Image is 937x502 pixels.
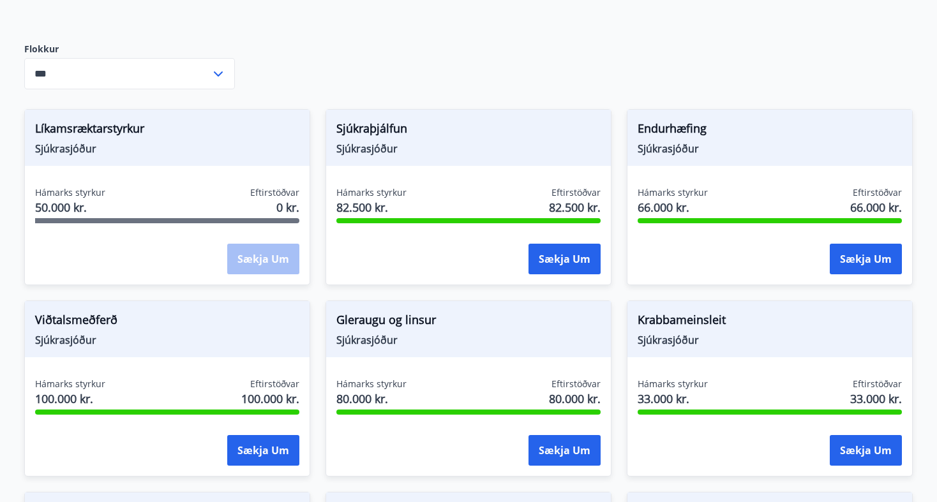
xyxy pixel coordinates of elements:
button: Sækja um [227,435,299,466]
button: Sækja um [528,244,601,274]
span: Hámarks styrkur [35,378,105,390]
span: Hámarks styrkur [638,186,708,199]
span: 82.500 kr. [336,199,407,216]
span: Krabbameinsleit [638,311,902,333]
span: Sjúkrasjóður [35,333,299,347]
span: 0 kr. [276,199,299,216]
span: Hámarks styrkur [336,186,407,199]
button: Sækja um [830,244,902,274]
span: 80.000 kr. [549,390,601,407]
span: 100.000 kr. [241,390,299,407]
span: Viðtalsmeðferð [35,311,299,333]
span: Eftirstöðvar [551,378,601,390]
span: Eftirstöðvar [853,378,902,390]
span: Hámarks styrkur [336,378,407,390]
span: Hámarks styrkur [35,186,105,199]
button: Sækja um [528,435,601,466]
span: Eftirstöðvar [853,186,902,199]
span: Sjúkraþjálfun [336,120,601,142]
span: Gleraugu og linsur [336,311,601,333]
span: Sjúkrasjóður [35,142,299,156]
span: Eftirstöðvar [551,186,601,199]
span: 80.000 kr. [336,390,407,407]
span: 100.000 kr. [35,390,105,407]
span: Sjúkrasjóður [336,333,601,347]
span: Eftirstöðvar [250,378,299,390]
span: 33.000 kr. [638,390,708,407]
span: Hámarks styrkur [638,378,708,390]
button: Sækja um [830,435,902,466]
span: Sjúkrasjóður [336,142,601,156]
span: Sjúkrasjóður [638,333,902,347]
span: 82.500 kr. [549,199,601,216]
span: 33.000 kr. [850,390,902,407]
span: 50.000 kr. [35,199,105,216]
label: Flokkur [24,43,235,55]
span: Eftirstöðvar [250,186,299,199]
span: Sjúkrasjóður [638,142,902,156]
span: Líkamsræktarstyrkur [35,120,299,142]
span: Endurhæfing [638,120,902,142]
span: 66.000 kr. [850,199,902,216]
span: 66.000 kr. [638,199,708,216]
